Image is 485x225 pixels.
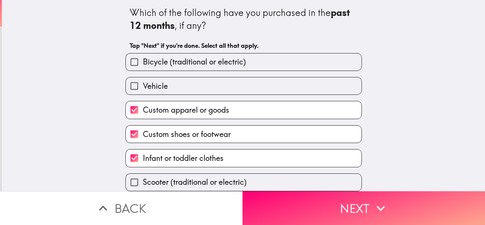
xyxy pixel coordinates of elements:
span: Custom shoes or footwear [143,129,231,140]
button: Bicycle (traditional or electric) [126,53,361,71]
h6: Tap "Next" if you're done. Select all that apply. [130,41,358,50]
span: Vehicle [143,81,168,91]
button: Custom apparel or goods [126,101,361,118]
button: Infant or toddler clothes [126,149,361,167]
span: Bicycle (traditional or electric) [143,57,246,67]
button: Scooter (traditional or electric) [126,174,361,191]
div: Which of the following have you purchased in the , if any? [130,6,358,32]
button: Next [242,191,485,225]
b: past 12 months [130,7,352,31]
span: Custom apparel or goods [143,105,229,115]
button: Custom shoes or footwear [126,126,361,143]
span: Scooter (traditional or electric) [143,177,247,187]
span: Infant or toddler clothes [143,153,224,164]
button: Vehicle [126,77,361,94]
